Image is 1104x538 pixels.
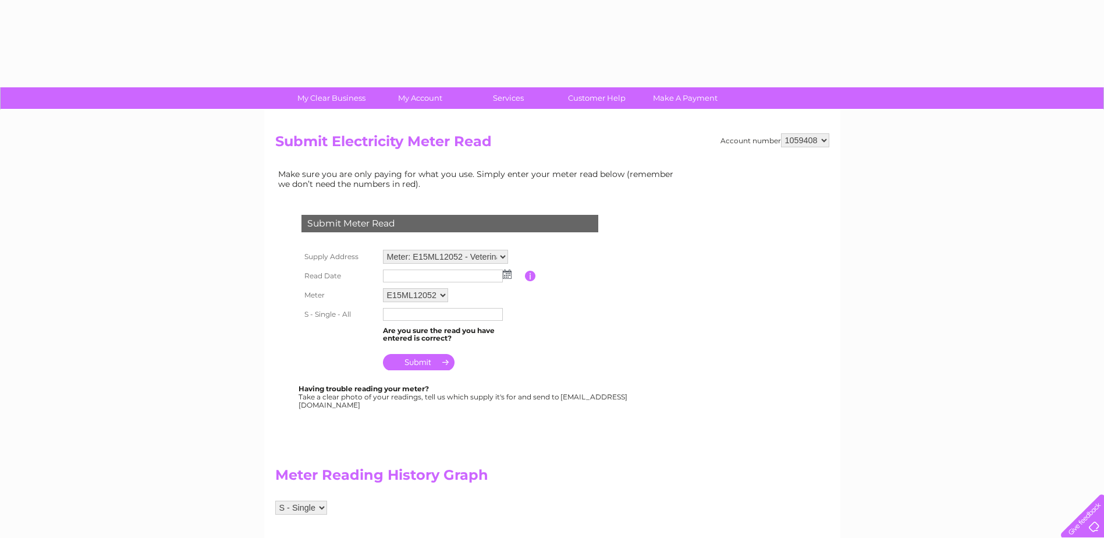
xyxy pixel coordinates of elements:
[275,167,683,191] td: Make sure you are only paying for what you use. Simply enter your meter read below (remember we d...
[525,271,536,281] input: Information
[383,354,455,370] input: Submit
[380,324,525,346] td: Are you sure the read you have entered is correct?
[503,270,512,279] img: ...
[637,87,733,109] a: Make A Payment
[299,247,380,267] th: Supply Address
[299,285,380,305] th: Meter
[275,133,829,155] h2: Submit Electricity Meter Read
[299,305,380,324] th: S - Single - All
[372,87,468,109] a: My Account
[283,87,379,109] a: My Clear Business
[301,215,598,232] div: Submit Meter Read
[299,267,380,285] th: Read Date
[720,133,829,147] div: Account number
[299,385,629,409] div: Take a clear photo of your readings, tell us which supply it's for and send to [EMAIL_ADDRESS][DO...
[460,87,556,109] a: Services
[299,384,429,393] b: Having trouble reading your meter?
[275,467,683,489] h2: Meter Reading History Graph
[549,87,645,109] a: Customer Help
